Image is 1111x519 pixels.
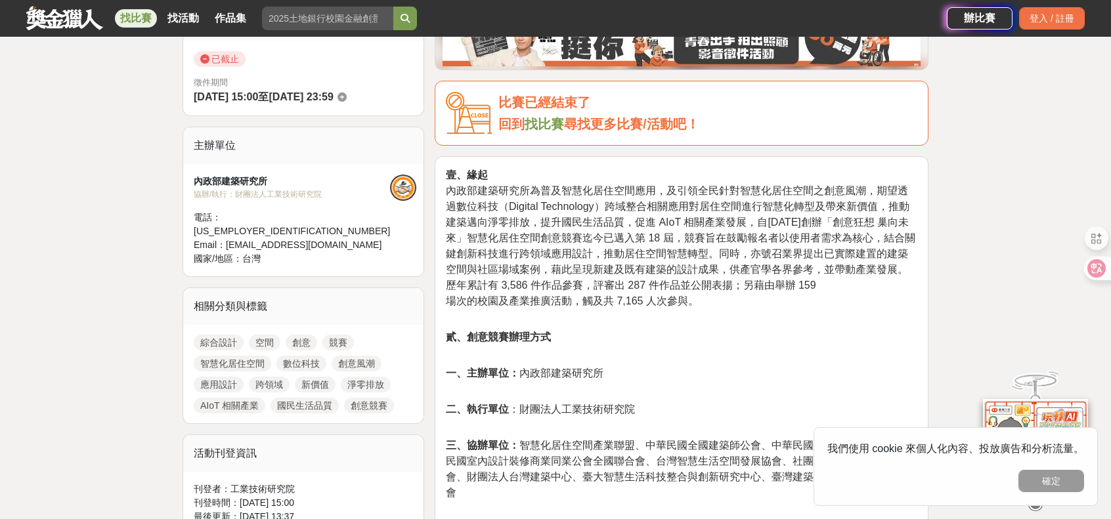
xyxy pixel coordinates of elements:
div: Email： [EMAIL_ADDRESS][DOMAIN_NAME] [194,238,390,252]
div: 協辦/執行： 財團法人工業技術研究院 [194,188,390,200]
a: 找比賽 [115,9,157,28]
img: 35ad34ac-3361-4bcf-919e-8d747461931d.jpg [443,7,921,66]
strong: 二、執行單位 [446,404,509,415]
div: 內政部建築研究所 [194,175,390,188]
span: [DATE] 23:59 [269,91,333,102]
a: 新價值 [295,377,336,392]
a: 辦比賽 [947,7,1013,30]
div: 相關分類與標籤 [183,288,424,325]
a: 數位科技 [276,356,326,371]
div: 活動刊登資訊 [183,435,424,472]
a: 國民生活品質 [271,398,339,413]
a: 跨領域 [249,377,290,392]
strong: 一、主辦單位： [446,367,519,379]
div: 登入 / 註冊 [1019,7,1085,30]
a: 創意 [286,335,317,350]
a: 競賽 [322,335,354,350]
span: 台灣 [242,253,261,264]
a: 創意風潮 [332,356,381,371]
span: [DATE] 15:00 [194,91,258,102]
strong: 三、協辦單位： [446,440,519,451]
span: 內政部建築研究所為普及智慧化居住空間應用，及引領全民針對智慧化居住空間之創意風潮，期望透過數位科技（Digital Technology）跨域整合相關應用對居住空間進行智慧化轉型及帶來新價值，推... [446,185,915,291]
a: 綜合設計 [194,335,244,350]
span: 智慧化居住空間產業聯盟、中華民國全國建築師公會、中華民國電機技師公會、中華民國室內設計裝修商業同業公會全國聯合會、台灣智慧生活空間發展協會、社團法人台灣智慧建築協會、財團法人台灣建築中心、臺大智... [446,440,908,498]
img: d2146d9a-e6f6-4337-9592-8cefde37ba6b.png [983,399,1088,486]
a: 空間 [249,335,280,350]
input: 2025土地銀行校園金融創意挑戰賽：從你出發 開啟智慧金融新頁 [262,7,393,30]
a: AIoT 相關產業 [194,398,265,413]
span: ：財團法人工業技術研究院 [446,404,635,415]
span: 國家/地區： [194,253,242,264]
a: 淨零排放 [341,377,391,392]
span: 已截止 [194,51,246,67]
span: 回到 [498,117,525,131]
strong: 貳、創意競賽辦理方式 [446,331,551,343]
a: 找活動 [162,9,204,28]
a: 智慧化居住空間 [194,356,271,371]
span: 場次的校園及產業推廣活動，觸及共 7,165 人次參與。 [446,295,699,306]
span: 尋找更多比賽/活動吧！ [564,117,699,131]
div: 電話： [US_EMPLOYER_IDENTIFICATION_NUMBER] [194,211,390,238]
strong: 壹、緣起 [446,169,488,180]
a: 找比賽 [525,117,564,131]
div: 刊登者： 工業技術研究院 [194,482,413,496]
span: 我們使用 cookie 來個人化內容、投放廣告和分析流量。 [827,443,1084,454]
span: 至 [258,91,269,102]
a: 創意競賽 [344,398,394,413]
a: 作品集 [209,9,251,28]
img: Icon [446,92,492,135]
div: 主辦單位 [183,127,424,164]
a: 應用設計 [194,377,244,392]
span: 徵件期間 [194,77,228,87]
div: 比賽已經結束了 [498,92,917,114]
span: 內政部建築研究所 [446,367,603,379]
div: 刊登時間： [DATE] 15:00 [194,496,413,510]
button: 確定 [1018,470,1084,492]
